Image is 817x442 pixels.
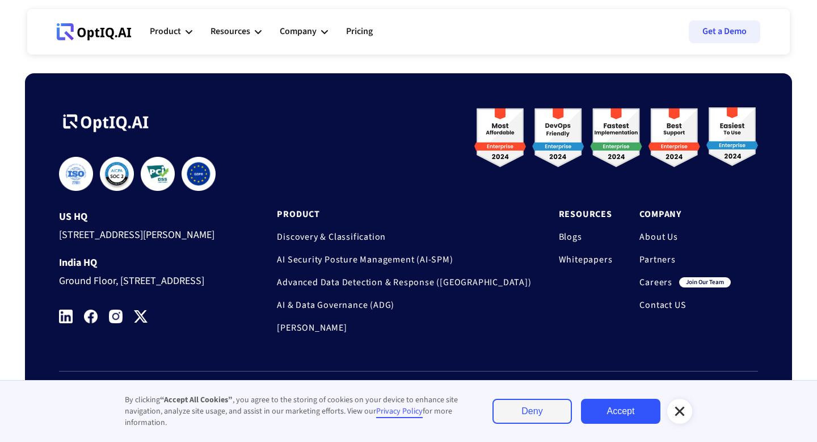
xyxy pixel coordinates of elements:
a: Whitepapers [559,254,613,265]
div: Company [280,15,328,49]
a: Product [277,209,531,220]
a: [PERSON_NAME] [277,322,531,333]
a: Get a Demo [689,20,760,43]
div: Company [280,24,317,39]
a: Discovery & Classification [277,231,531,243]
div: [STREET_ADDRESS][PERSON_NAME] [59,223,234,244]
a: Contact US [639,299,731,311]
a: Privacy Policy [376,406,423,418]
strong: “Accept All Cookies” [160,394,233,406]
a: Webflow Homepage [57,15,132,49]
a: Pricing [346,15,373,49]
a: About Us [639,231,731,243]
a: Partners [639,254,731,265]
a: AI & Data Governance (ADG) [277,299,531,311]
a: Advanced Data Detection & Response ([GEOGRAPHIC_DATA]) [277,277,531,288]
a: Careers [639,277,672,288]
div: By clicking , you agree to the storing of cookies on your device to enhance site navigation, anal... [125,394,470,428]
a: Deny [492,399,572,424]
div: US HQ [59,211,234,223]
a: Accept [581,399,660,424]
a: Blogs [559,231,613,243]
a: Resources [559,209,613,220]
div: join our team [679,277,731,287]
a: Company [639,209,731,220]
div: Ground Floor, [STREET_ADDRESS] [59,269,234,290]
div: Product [150,15,192,49]
div: Resources [210,15,262,49]
div: India HQ [59,257,234,269]
a: AI Security Posture Management (AI-SPM) [277,254,531,265]
div: Resources [210,24,250,39]
div: Product [150,24,181,39]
